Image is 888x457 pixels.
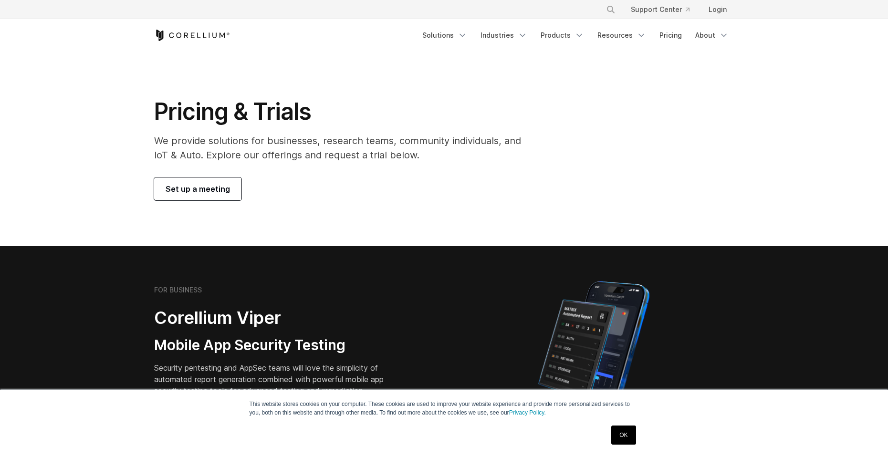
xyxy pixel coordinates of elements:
h1: Pricing & Trials [154,97,534,126]
a: Pricing [654,27,688,44]
a: Login [701,1,734,18]
p: We provide solutions for businesses, research teams, community individuals, and IoT & Auto. Explo... [154,134,534,162]
img: Corellium MATRIX automated report on iPhone showing app vulnerability test results across securit... [522,277,666,444]
a: Solutions [417,27,473,44]
a: Industries [475,27,533,44]
div: Navigation Menu [417,27,734,44]
a: Support Center [623,1,697,18]
a: About [690,27,734,44]
div: Navigation Menu [595,1,734,18]
h3: Mobile App Security Testing [154,336,398,354]
a: Products [535,27,590,44]
a: Privacy Policy. [509,409,546,416]
span: Set up a meeting [166,183,230,195]
p: This website stores cookies on your computer. These cookies are used to improve your website expe... [250,400,639,417]
h6: FOR BUSINESS [154,286,202,294]
p: Security pentesting and AppSec teams will love the simplicity of automated report generation comb... [154,362,398,396]
a: Corellium Home [154,30,230,41]
a: Resources [592,27,652,44]
h2: Corellium Viper [154,307,398,329]
button: Search [602,1,619,18]
a: OK [611,426,636,445]
a: Set up a meeting [154,177,241,200]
